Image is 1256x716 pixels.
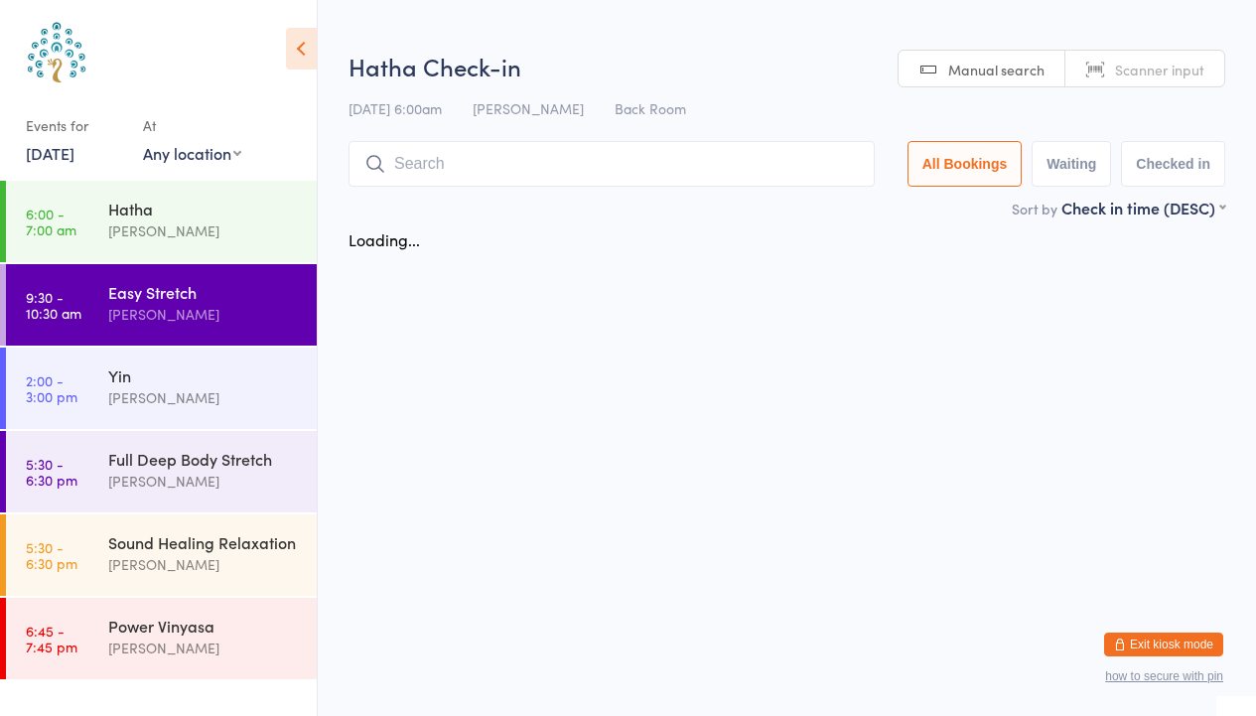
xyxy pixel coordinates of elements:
div: [PERSON_NAME] [108,553,300,576]
div: Power Vinyasa [108,615,300,637]
a: 6:00 -7:00 amHatha[PERSON_NAME] [6,181,317,262]
a: 5:30 -6:30 pmFull Deep Body Stretch[PERSON_NAME] [6,431,317,512]
span: Manual search [948,60,1045,79]
input: Search [349,141,875,187]
div: Full Deep Body Stretch [108,448,300,470]
div: Easy Stretch [108,281,300,303]
time: 6:00 - 7:00 am [26,206,76,237]
img: Australian School of Meditation & Yoga [20,15,94,89]
a: [DATE] [26,142,74,164]
button: All Bookings [907,141,1023,187]
div: [PERSON_NAME] [108,637,300,659]
time: 5:30 - 6:30 pm [26,539,77,571]
div: Check in time (DESC) [1061,197,1225,218]
div: Any location [143,142,241,164]
span: [PERSON_NAME] [473,98,584,118]
div: Loading... [349,228,420,250]
label: Sort by [1012,199,1057,218]
div: At [143,109,241,142]
div: [PERSON_NAME] [108,219,300,242]
div: [PERSON_NAME] [108,470,300,493]
button: Waiting [1032,141,1111,187]
div: [PERSON_NAME] [108,303,300,326]
time: 5:30 - 6:30 pm [26,456,77,488]
h2: Hatha Check-in [349,50,1225,82]
time: 2:00 - 3:00 pm [26,372,77,404]
button: Exit kiosk mode [1104,633,1223,656]
div: Yin [108,364,300,386]
time: 6:45 - 7:45 pm [26,623,77,654]
a: 2:00 -3:00 pmYin[PERSON_NAME] [6,348,317,429]
div: [PERSON_NAME] [108,386,300,409]
time: 9:30 - 10:30 am [26,289,81,321]
button: how to secure with pin [1105,669,1223,683]
div: Sound Healing Relaxation [108,531,300,553]
div: Events for [26,109,123,142]
a: 6:45 -7:45 pmPower Vinyasa[PERSON_NAME] [6,598,317,679]
span: Scanner input [1115,60,1204,79]
a: 9:30 -10:30 amEasy Stretch[PERSON_NAME] [6,264,317,346]
a: 5:30 -6:30 pmSound Healing Relaxation[PERSON_NAME] [6,514,317,596]
span: [DATE] 6:00am [349,98,442,118]
button: Checked in [1121,141,1225,187]
div: Hatha [108,198,300,219]
span: Back Room [615,98,686,118]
